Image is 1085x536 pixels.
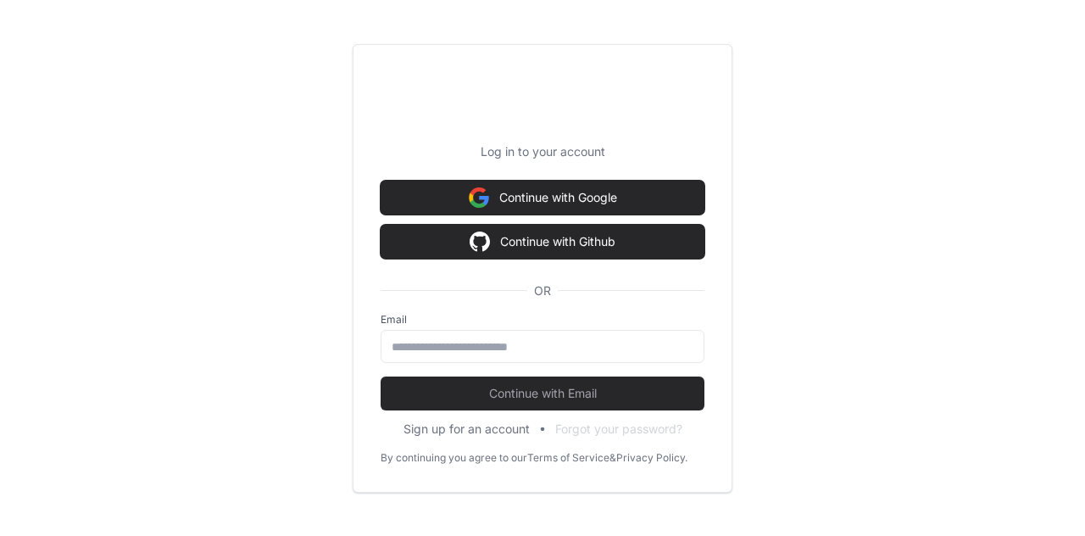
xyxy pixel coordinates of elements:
div: By continuing you agree to our [381,451,527,465]
span: Continue with Email [381,385,704,402]
button: Forgot your password? [555,421,682,438]
p: Log in to your account [381,143,704,160]
div: & [609,451,616,465]
button: Continue with Github [381,225,704,259]
button: Sign up for an account [403,421,530,438]
img: Sign in with google [469,181,489,215]
button: Continue with Email [381,377,704,410]
img: Sign in with google [470,225,490,259]
a: Terms of Service [527,451,609,465]
span: OR [527,282,558,299]
a: Privacy Policy. [616,451,687,465]
button: Continue with Google [381,181,704,215]
label: Email [381,313,704,327]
